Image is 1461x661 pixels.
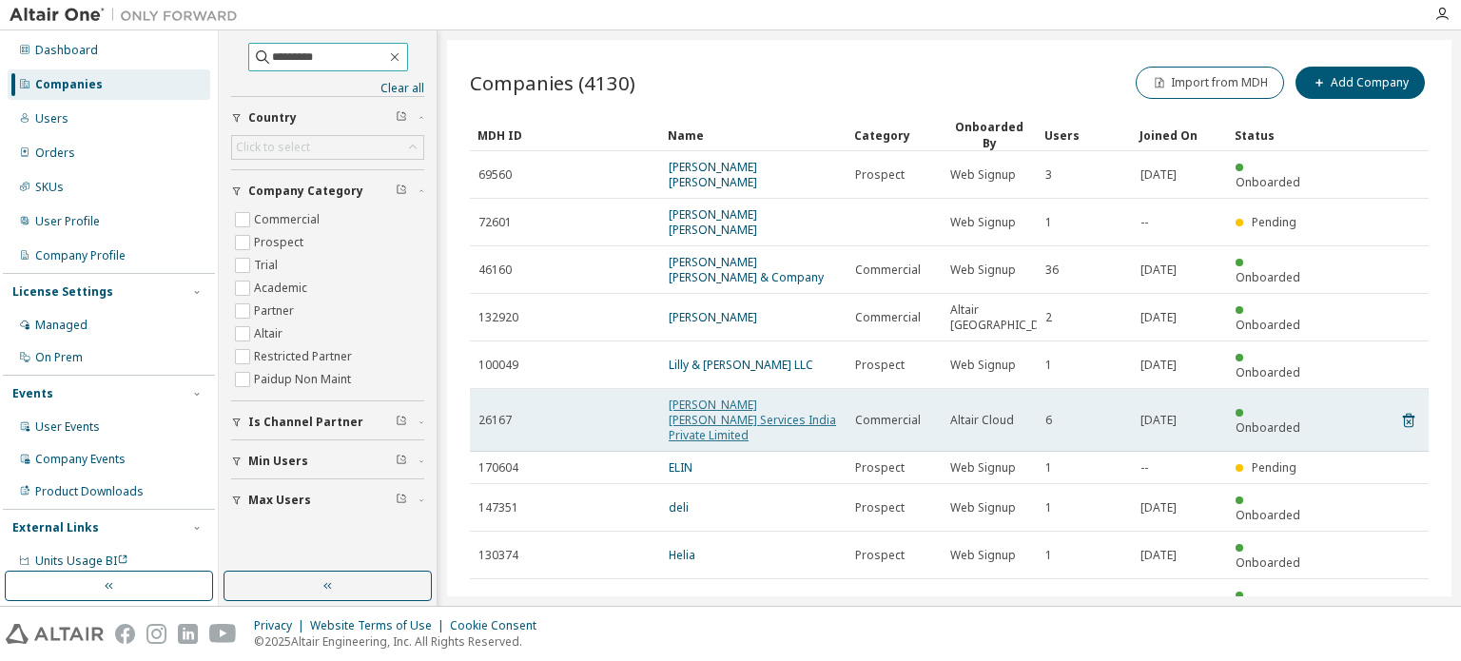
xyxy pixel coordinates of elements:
button: Max Users [231,479,424,521]
span: Altair Cloud [950,413,1014,428]
div: Category [854,120,934,150]
span: 170604 [478,460,518,476]
span: 72601 [478,215,512,230]
span: Commercial [855,262,921,278]
span: Commercial [855,310,921,325]
span: Clear filter [396,110,407,126]
span: Pending [1252,214,1296,230]
label: Trial [254,254,282,277]
span: 26167 [478,413,512,428]
span: -- [1140,460,1148,476]
span: Prospect [855,460,905,476]
span: Onboarded [1236,554,1300,571]
span: Onboarded [1236,507,1300,523]
span: [DATE] [1140,548,1177,563]
span: [DATE] [1140,358,1177,373]
span: [DATE] [1140,500,1177,515]
span: [DATE] [1140,262,1177,278]
label: Academic [254,277,311,300]
div: License Settings [12,284,113,300]
div: Cookie Consent [450,618,548,633]
span: Onboarded [1236,269,1300,285]
span: 1 [1045,500,1052,515]
span: Country [248,110,297,126]
button: Add Company [1295,67,1425,99]
label: Partner [254,300,298,322]
span: Web Signup [950,500,1016,515]
img: linkedin.svg [178,624,198,644]
a: Lilly & [PERSON_NAME] LLC [669,357,813,373]
label: Commercial [254,208,323,231]
span: [DATE] [1140,310,1177,325]
span: Onboarded [1236,419,1300,436]
span: Web Signup [950,215,1016,230]
span: Is Channel Partner [248,415,363,430]
span: 1 [1045,595,1052,611]
div: On Prem [35,350,83,365]
span: Min Users [248,454,308,469]
a: [PERSON_NAME] [669,309,757,325]
span: Onboarded [1236,364,1300,380]
button: Min Users [231,440,424,482]
span: Prospect [855,167,905,183]
div: User Profile [35,214,100,229]
div: Onboarded By [949,119,1029,151]
span: Companies (4130) [470,69,635,96]
button: Is Channel Partner [231,401,424,443]
span: 1 [1045,548,1052,563]
div: Users [1044,120,1124,150]
label: Prospect [254,231,307,254]
div: External Links [12,520,99,535]
span: 100049 [478,358,518,373]
a: Helia [669,547,695,563]
span: [DATE] [1140,167,1177,183]
div: User Events [35,419,100,435]
span: Units Usage BI [35,553,128,569]
span: Web Signup [950,460,1016,476]
div: Users [35,111,68,126]
img: instagram.svg [146,624,166,644]
span: Company Category [248,184,363,199]
span: 1 [1045,215,1052,230]
div: Events [12,386,53,401]
label: Paidup Non Maint [254,368,355,391]
div: Dashboard [35,43,98,58]
div: Website Terms of Use [310,618,450,633]
p: © 2025 Altair Engineering, Inc. All Rights Reserved. [254,633,548,650]
div: Joined On [1140,120,1219,150]
div: Product Downloads [35,484,144,499]
span: Web Signup [950,167,1016,183]
span: 2 [1045,310,1052,325]
img: facebook.svg [115,624,135,644]
div: Company Profile [35,248,126,263]
div: Managed [35,318,88,333]
div: MDH ID [477,120,653,150]
span: Pending [1252,459,1296,476]
a: Clear all [231,81,424,96]
img: Altair One [10,6,247,25]
span: Prospect [855,500,905,515]
a: [PERSON_NAME] [PERSON_NAME] Services India Private Limited [669,397,836,443]
div: Click to select [232,136,423,159]
span: Onboarded [1236,317,1300,333]
a: [PERSON_NAME] [669,594,757,611]
button: Company Category [231,170,424,212]
label: Altair [254,322,286,345]
span: 36 [1045,262,1059,278]
span: Web Signup [950,595,1016,611]
span: 1 [1045,358,1052,373]
span: Commercial [855,413,921,428]
img: altair_logo.svg [6,624,104,644]
label: Restricted Partner [254,345,356,368]
span: 132920 [478,310,518,325]
span: [DATE] [1140,413,1177,428]
span: 46160 [478,262,512,278]
div: Click to select [236,140,310,155]
span: Clear filter [396,454,407,469]
span: Web Signup [950,358,1016,373]
span: Clear filter [396,184,407,199]
span: 69560 [478,167,512,183]
a: deli [669,499,689,515]
span: Onboarded [1236,174,1300,190]
button: Country [231,97,424,139]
